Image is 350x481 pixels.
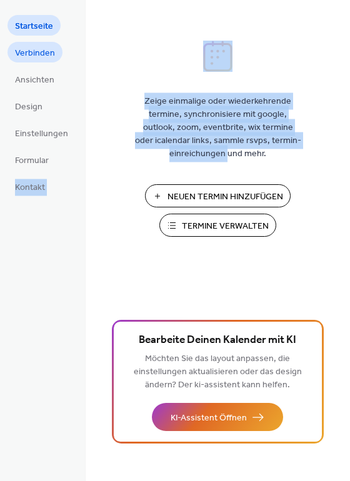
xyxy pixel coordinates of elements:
img: logo_icon.svg [203,41,232,72]
a: Design [7,96,50,116]
span: KI-Assistent Öffnen [171,412,247,425]
span: Bearbeite Deinen Kalender mit KI [139,332,296,349]
a: Ansichten [7,69,62,89]
span: Verbinden [15,47,55,60]
span: Zeige einmalige oder wiederkehrende termine, synchronisiere mit google, outlook, zoom, eventbrite... [134,95,302,161]
a: Formular [7,149,56,170]
span: Neuen Termin Hinzufügen [167,191,283,204]
span: Design [15,101,42,114]
span: Möchten Sie das layout anpassen, die einstellungen aktualisieren oder das design ändern? Der ki-a... [134,350,302,394]
span: Termine Verwalten [182,220,269,233]
button: Neuen Termin Hinzufügen [145,184,291,207]
span: Formular [15,154,49,167]
span: Einstellungen [15,127,68,141]
span: Startseite [15,20,53,33]
a: Verbinden [7,42,62,62]
button: Termine Verwalten [159,214,276,237]
button: KI-Assistent Öffnen [152,403,283,431]
span: Ansichten [15,74,54,87]
a: Kontakt [7,176,52,197]
span: Kontakt [15,181,45,194]
a: Einstellungen [7,122,76,143]
a: Startseite [7,15,61,36]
